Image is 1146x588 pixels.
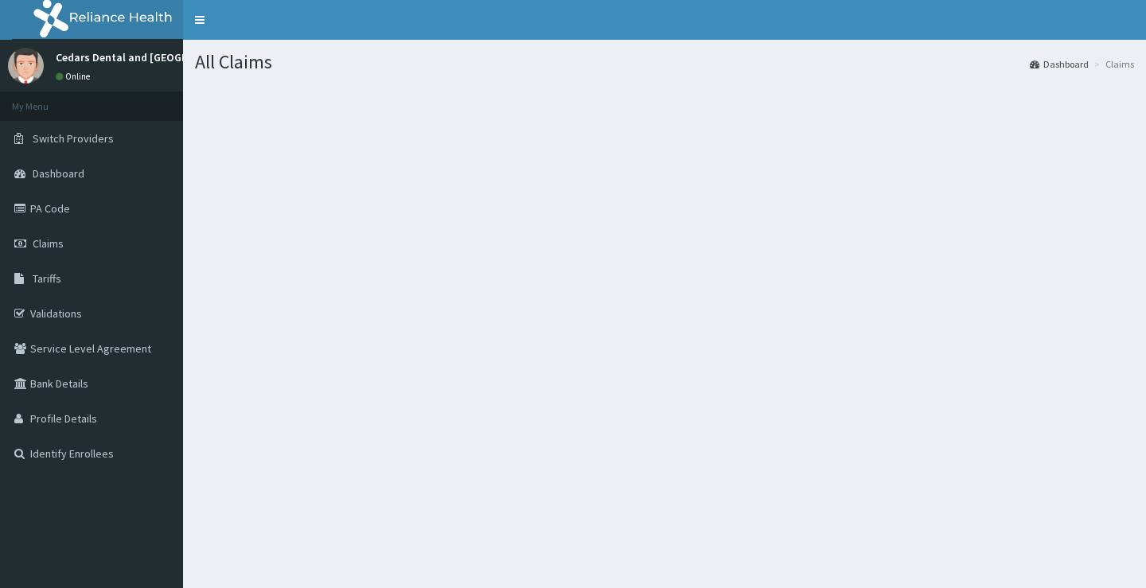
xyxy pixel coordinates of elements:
[33,131,114,146] span: Switch Providers
[33,271,61,286] span: Tariffs
[33,166,84,181] span: Dashboard
[33,236,64,251] span: Claims
[195,52,1134,72] h1: All Claims
[1090,57,1134,71] li: Claims
[56,71,94,82] a: Online
[8,48,44,84] img: User Image
[1030,57,1089,71] a: Dashboard
[56,52,252,63] p: Cedars Dental and [GEOGRAPHIC_DATA]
